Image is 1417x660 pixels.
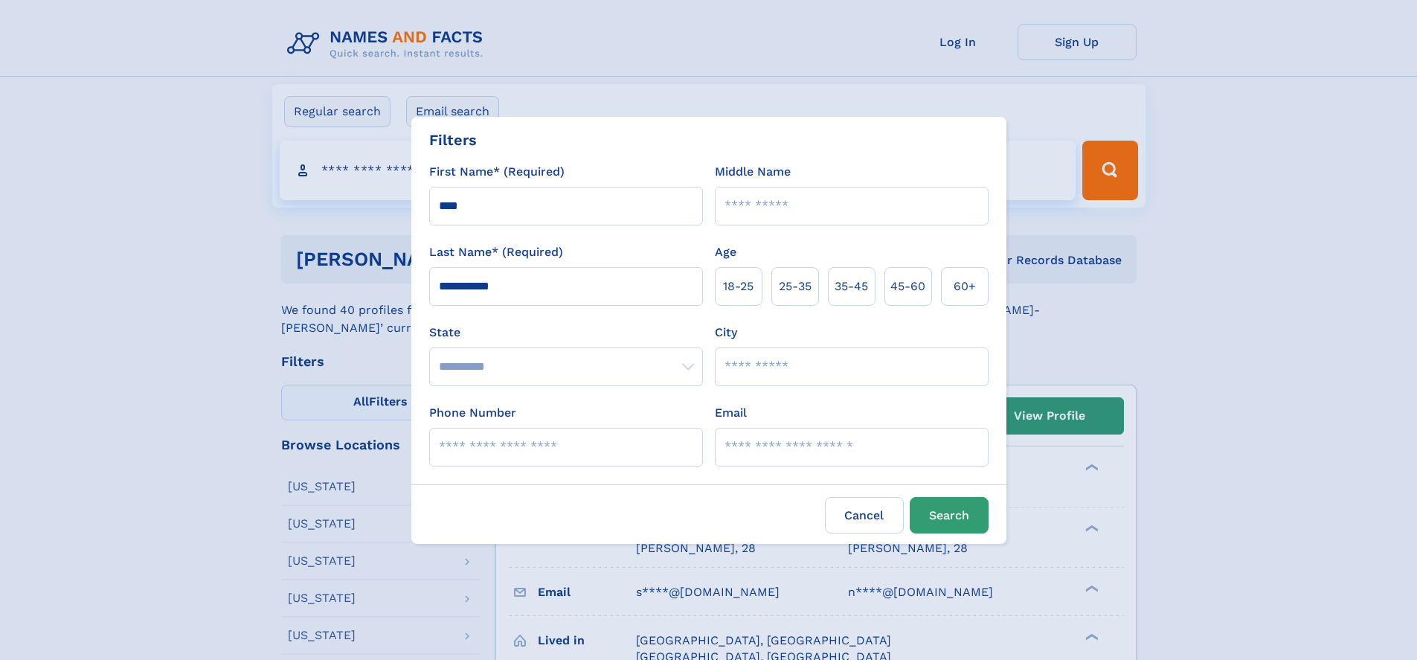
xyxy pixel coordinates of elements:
[779,278,812,295] span: 25‑35
[825,497,904,534] label: Cancel
[429,243,563,261] label: Last Name* (Required)
[715,404,747,422] label: Email
[910,497,989,534] button: Search
[429,404,516,422] label: Phone Number
[429,163,565,181] label: First Name* (Required)
[715,163,791,181] label: Middle Name
[429,129,477,151] div: Filters
[954,278,976,295] span: 60+
[890,278,925,295] span: 45‑60
[723,278,754,295] span: 18‑25
[429,324,703,342] label: State
[715,324,737,342] label: City
[835,278,868,295] span: 35‑45
[715,243,736,261] label: Age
